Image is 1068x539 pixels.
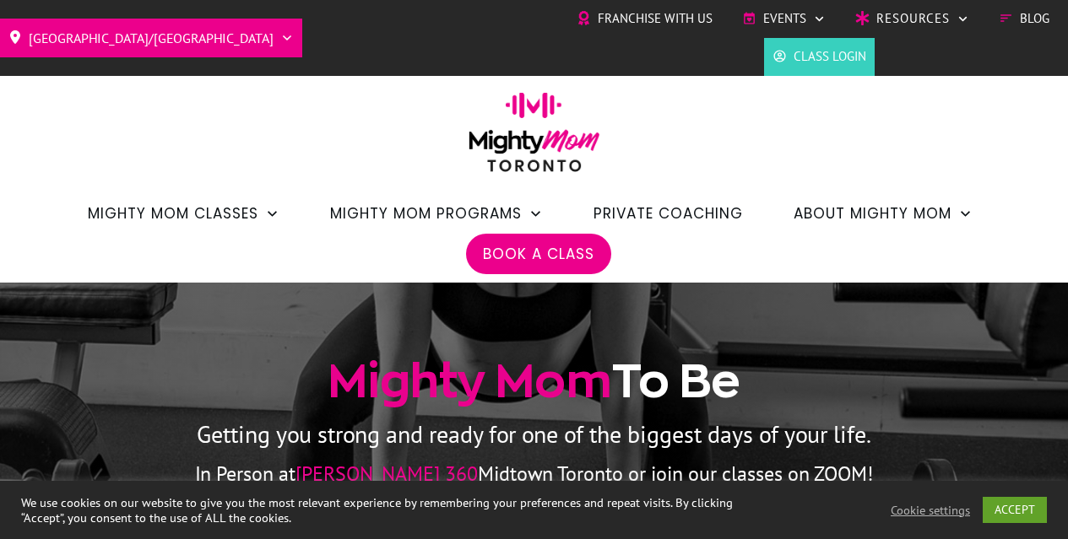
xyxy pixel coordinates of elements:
[742,6,826,31] a: Events
[983,497,1047,523] a: ACCEPT
[295,461,478,487] span: [PERSON_NAME] 360
[29,413,1040,455] p: Getting you strong and ready for one of the biggest days of your life.
[21,495,740,526] div: We use cookies on our website to give you the most relevant experience by remembering your prefer...
[330,199,543,228] a: Mighty Mom Programs
[773,44,866,69] a: Class Login
[598,6,713,31] span: Franchise with Us
[88,199,279,228] a: Mighty Mom Classes
[855,6,969,31] a: Resources
[794,199,951,228] span: About Mighty Mom
[483,240,594,268] a: Book a Class
[29,351,1040,412] h1: To Be
[891,503,970,518] a: Cookie settings
[29,24,274,51] span: [GEOGRAPHIC_DATA]/[GEOGRAPHIC_DATA]
[876,6,950,31] span: Resources
[794,199,973,228] a: About Mighty Mom
[794,44,866,69] span: Class Login
[8,24,294,51] a: [GEOGRAPHIC_DATA]/[GEOGRAPHIC_DATA]
[763,6,806,31] span: Events
[29,456,1040,492] p: In Person at Midtown Toronto or join our classes on ZOOM!
[328,355,612,406] span: Mighty Mom
[88,199,258,228] span: Mighty Mom Classes
[1020,6,1049,31] span: Blog
[460,92,609,184] img: mightymom-logo-toronto
[594,199,743,228] a: Private Coaching
[330,199,522,228] span: Mighty Mom Programs
[577,6,713,31] a: Franchise with Us
[999,6,1049,31] a: Blog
